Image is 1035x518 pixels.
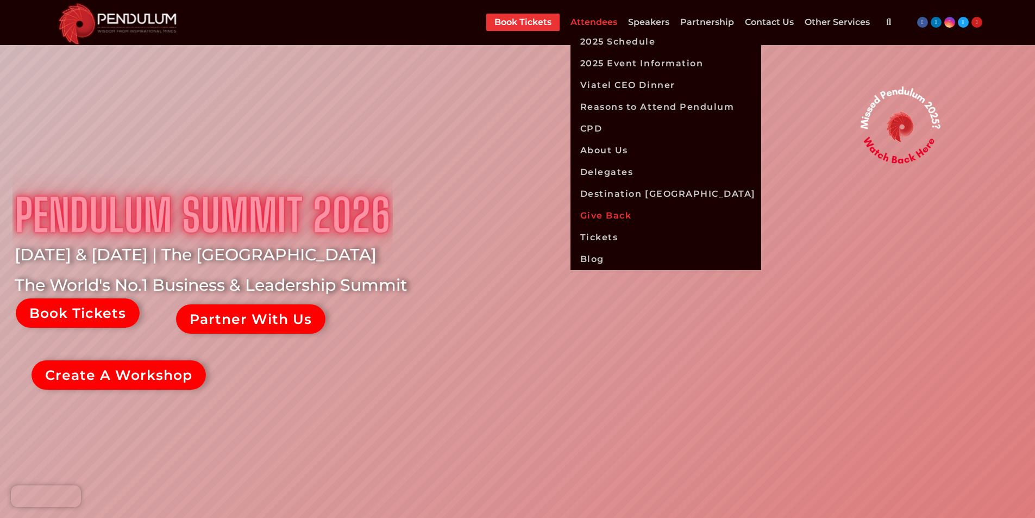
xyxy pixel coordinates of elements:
nav: Menu [486,14,870,31]
a: Attendees [570,14,617,31]
a: CPD [570,118,761,140]
iframe: Brevo live chat [11,485,81,507]
a: About Us [570,140,761,161]
a: 2025 Event Information [570,53,761,74]
a: Contact Us [745,14,794,31]
a: 2025 Schedule [570,31,761,53]
a: Reasons to Attend Pendulum [570,96,761,118]
a: Viatel CEO Dinner [570,74,761,96]
a: Partnership [680,14,734,31]
a: Give Back [570,205,761,227]
a: Delegates [570,161,761,183]
a: Destination [GEOGRAPHIC_DATA] [570,183,761,205]
a: Blog [570,248,761,270]
a: Other Services [805,14,870,31]
ul: Attendees [570,31,761,270]
div: Search [878,11,900,33]
a: Tickets [570,227,761,248]
a: Book Tickets [494,14,551,31]
a: Speakers [628,14,669,31]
